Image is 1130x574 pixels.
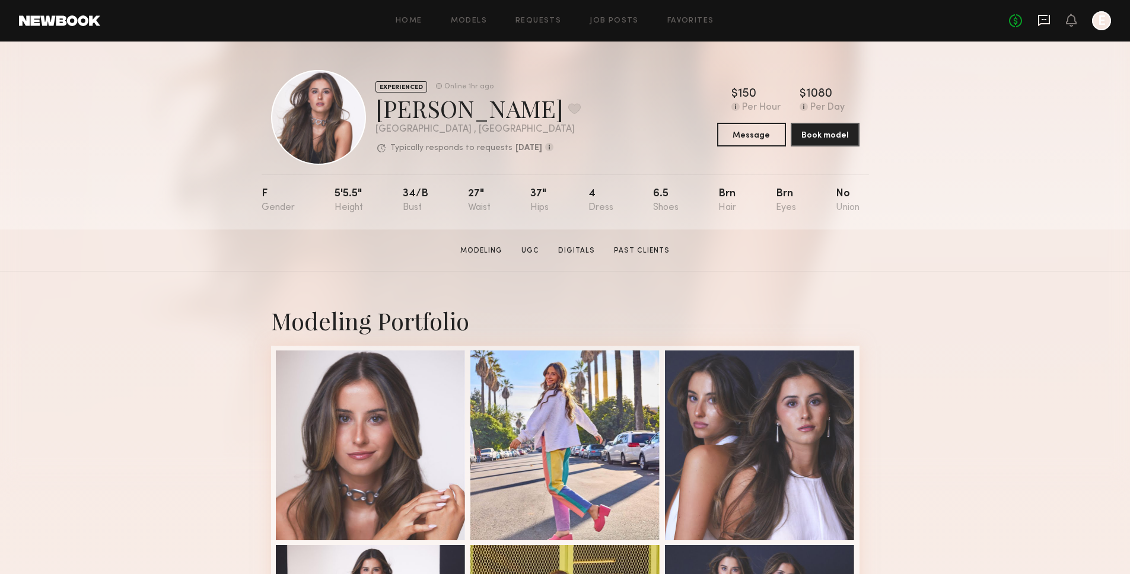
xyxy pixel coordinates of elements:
div: 4 [588,189,613,213]
div: $ [800,88,806,100]
a: Models [451,17,487,25]
div: 37" [530,189,549,213]
a: Requests [515,17,561,25]
div: Online 1hr ago [444,83,494,91]
div: Brn [776,189,796,213]
a: E [1092,11,1111,30]
a: Digitals [553,245,600,256]
a: Home [396,17,422,25]
a: UGC [517,245,544,256]
button: Book model [791,123,860,146]
div: 27" [468,189,491,213]
div: F [262,189,295,213]
div: EXPERIENCED [375,81,427,93]
b: [DATE] [515,144,542,152]
div: No [836,189,860,213]
div: Per Hour [742,103,781,113]
div: $ [731,88,738,100]
div: Brn [718,189,736,213]
button: Message [717,123,786,146]
div: 34/b [403,189,428,213]
p: Typically responds to requests [390,144,513,152]
div: Per Day [810,103,845,113]
div: 6.5 [653,189,679,213]
div: 150 [738,88,756,100]
div: [PERSON_NAME] [375,93,581,124]
a: Job Posts [590,17,639,25]
a: Modeling [456,245,507,256]
div: 5'5.5" [335,189,363,213]
a: Favorites [667,17,714,25]
div: Modeling Portfolio [271,305,860,336]
div: 1080 [806,88,832,100]
div: [GEOGRAPHIC_DATA] , [GEOGRAPHIC_DATA] [375,125,581,135]
a: Past Clients [609,245,674,256]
